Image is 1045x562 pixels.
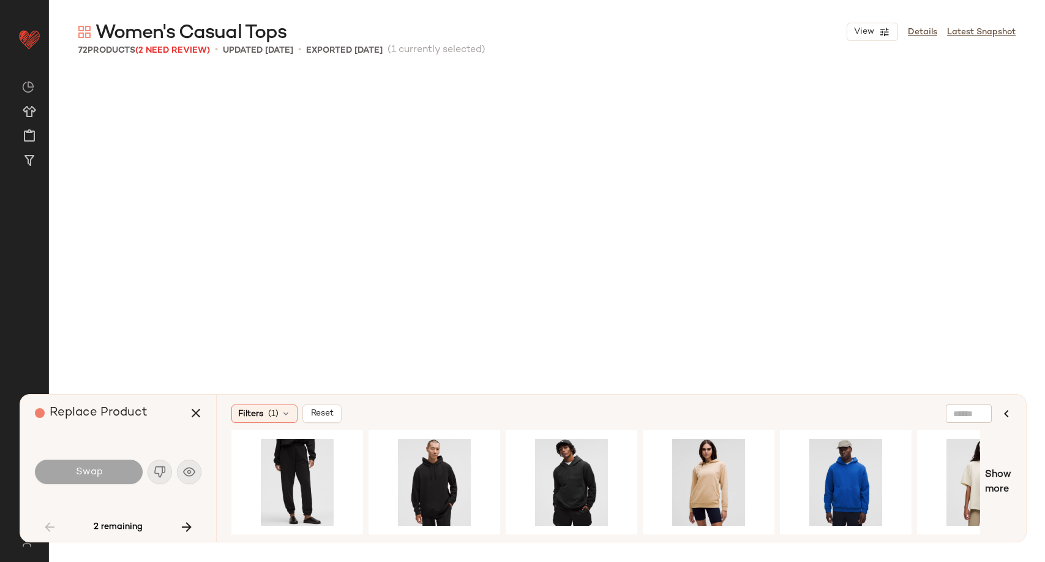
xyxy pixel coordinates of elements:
[96,21,287,45] span: Women's Casual Tops
[50,406,148,419] span: Replace Product
[908,26,937,39] a: Details
[784,439,907,526] img: LM3FMOS_069098_1
[22,81,34,93] img: svg%3e
[238,408,263,420] span: Filters
[373,439,496,526] img: LM3FDVS_0001_1
[215,43,218,58] span: •
[306,44,383,57] p: Exported [DATE]
[853,27,874,37] span: View
[223,44,293,57] p: updated [DATE]
[388,43,485,58] span: (1 currently selected)
[921,439,1044,526] img: LW3JIHS_033454_1
[78,44,210,57] div: Products
[298,43,301,58] span: •
[647,439,770,526] img: LW3DAMS_044663_1
[78,46,88,55] span: 72
[15,537,39,547] img: svg%3e
[302,404,342,423] button: Reset
[947,26,1016,39] a: Latest Snapshot
[510,439,633,526] img: LM3FVDS_0001_1
[135,46,210,55] span: (2 Need Review)
[847,23,898,41] button: View
[310,409,334,419] span: Reset
[236,439,359,526] img: LW5GY7S_0001_1
[268,408,279,420] span: (1)
[94,522,143,533] span: 2 remaining
[78,26,91,38] img: svg%3e
[17,27,42,51] img: heart_red.DM2ytmEG.svg
[985,468,1011,497] span: Show more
